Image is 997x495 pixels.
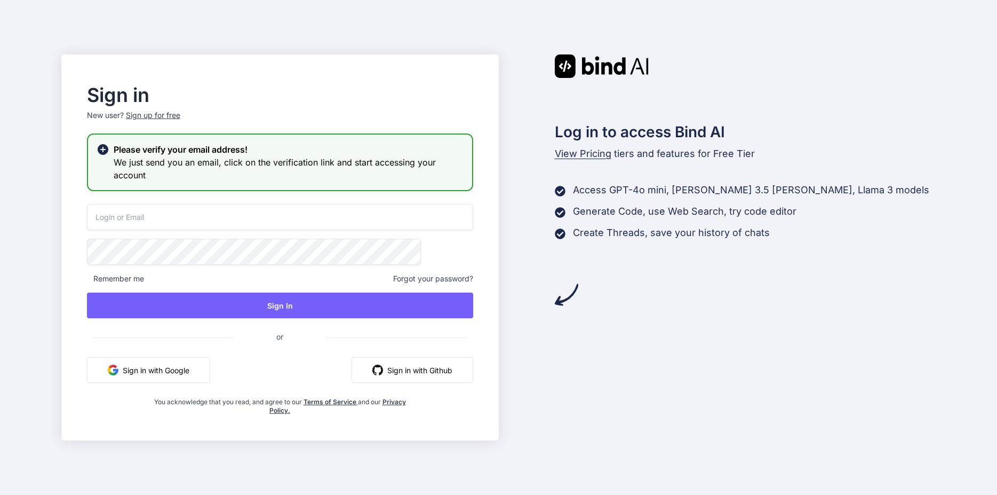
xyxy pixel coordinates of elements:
[87,204,473,230] input: Login or Email
[269,398,406,414] a: Privacy Policy.
[393,273,473,284] span: Forgot your password?
[555,146,936,161] p: tiers and features for Free Tier
[573,204,796,219] p: Generate Code, use Web Search, try code editor
[555,148,611,159] span: View Pricing
[126,110,180,121] div: Sign up for free
[304,398,358,406] a: Terms of Service
[87,110,473,133] p: New user?
[114,156,464,182] h3: We just send you an email, click on the verification link and start accessing your account
[555,121,936,143] h2: Log in to access Bind AI
[87,273,144,284] span: Remember me
[573,183,929,198] p: Access GPT-4o mini, [PERSON_NAME] 3.5 [PERSON_NAME], Llama 3 models
[372,365,383,375] img: github
[555,283,578,307] img: arrow
[108,365,118,375] img: google
[151,391,409,415] div: You acknowledge that you read, and agree to our and our
[573,225,770,240] p: Create Threads, save your history of chats
[87,87,473,104] h2: Sign in
[87,357,210,383] button: Sign in with Google
[87,293,473,318] button: Sign In
[555,54,649,78] img: Bind AI logo
[114,143,464,156] h2: Please verify your email address!
[234,324,326,350] span: or
[352,357,473,383] button: Sign in with Github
